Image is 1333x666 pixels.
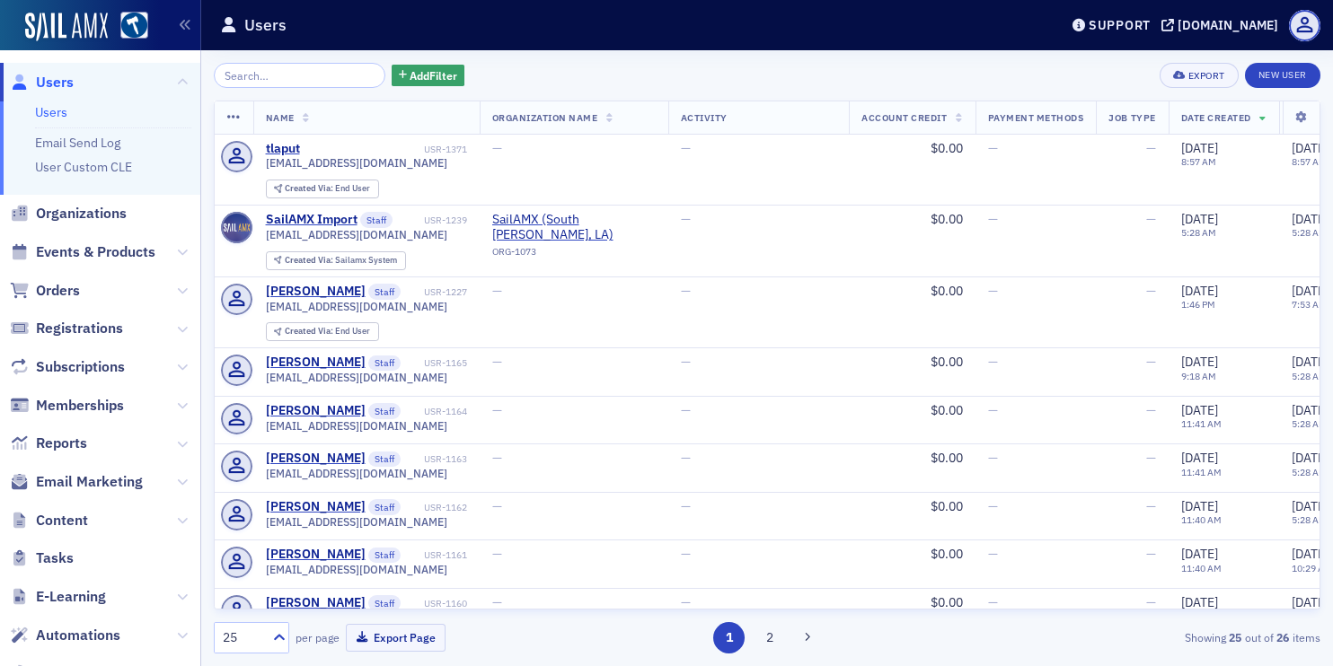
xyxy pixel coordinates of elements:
[36,204,127,223] span: Organizations
[1181,417,1222,430] time: 11:41 AM
[392,65,465,87] button: AddFilter
[1292,417,1327,430] time: 5:28 AM
[1292,211,1329,227] span: [DATE]
[36,587,106,607] span: E-Learning
[492,212,656,243] a: SailAMX (South [PERSON_NAME], LA)
[1181,466,1222,478] time: 11:41 AM
[931,546,963,562] span: $0.00
[10,587,106,607] a: E-Learning
[1146,402,1156,418] span: —
[368,451,401,468] span: Staff
[10,472,143,492] a: Email Marketing
[1292,354,1329,370] span: [DATE]
[285,325,335,337] span: Created Via :
[266,141,300,157] a: tlaput
[1181,283,1218,299] span: [DATE]
[492,498,502,514] span: —
[36,73,74,92] span: Users
[36,472,143,492] span: Email Marketing
[266,451,366,467] a: [PERSON_NAME]
[25,13,108,41] img: SailAMX
[266,547,366,563] a: [PERSON_NAME]
[1181,402,1218,418] span: [DATE]
[36,319,123,338] span: Registrations
[1160,63,1238,88] button: Export
[296,629,340,645] label: per page
[266,284,366,300] div: [PERSON_NAME]
[266,595,366,611] a: [PERSON_NAME]
[266,419,447,433] span: [EMAIL_ADDRESS][DOMAIN_NAME]
[10,319,123,338] a: Registrations
[266,251,406,270] div: Created Via: Sailamx System
[266,403,366,419] a: [PERSON_NAME]
[36,357,125,377] span: Subscriptions
[931,402,963,418] span: $0.00
[681,498,691,514] span: —
[988,546,998,562] span: —
[1292,155,1327,168] time: 8:57 AM
[931,211,963,227] span: $0.00
[1146,211,1156,227] span: —
[1188,71,1225,81] div: Export
[266,300,447,313] span: [EMAIL_ADDRESS][DOMAIN_NAME]
[1181,513,1222,526] time: 11:40 AM
[266,156,447,170] span: [EMAIL_ADDRESS][DOMAIN_NAME]
[1292,450,1329,466] span: [DATE]
[931,498,963,514] span: $0.00
[1274,629,1293,645] strong: 26
[988,283,998,299] span: —
[285,254,335,266] span: Created Via :
[108,12,148,42] a: View Homepage
[266,563,447,576] span: [EMAIL_ADDRESS][DOMAIN_NAME]
[1292,498,1329,514] span: [DATE]
[10,204,127,223] a: Organizations
[10,281,80,301] a: Orders
[266,355,366,371] a: [PERSON_NAME]
[35,135,120,151] a: Email Send Log
[1146,354,1156,370] span: —
[303,144,467,155] div: USR-1371
[396,215,467,226] div: USR-1239
[36,548,74,568] span: Tasks
[368,548,401,564] span: Staff
[681,211,691,227] span: —
[1292,283,1329,299] span: [DATE]
[1181,370,1216,382] time: 9:18 AM
[36,511,88,530] span: Content
[1292,562,1332,574] time: 10:29 AM
[492,450,502,466] span: —
[10,548,74,568] a: Tasks
[244,14,287,36] h1: Users
[1292,370,1327,382] time: 5:28 AM
[492,546,502,562] span: —
[285,184,370,194] div: End User
[1146,594,1156,610] span: —
[1181,111,1251,124] span: Date Created
[285,182,335,194] span: Created Via :
[931,140,963,156] span: $0.00
[755,622,786,653] button: 2
[35,104,67,120] a: Users
[120,12,148,39] img: SailAMX
[404,502,467,513] div: USR-1162
[681,402,691,418] span: —
[492,111,598,124] span: Organization Name
[10,396,124,416] a: Memberships
[1146,450,1156,466] span: —
[404,357,467,369] div: USR-1165
[10,357,125,377] a: Subscriptions
[1181,562,1222,574] time: 11:40 AM
[35,159,132,175] a: User Custom CLE
[368,284,401,300] span: Staff
[1181,211,1218,227] span: [DATE]
[10,626,120,645] a: Automations
[223,628,262,647] div: 25
[1292,594,1329,610] span: [DATE]
[1292,402,1329,418] span: [DATE]
[1292,226,1327,239] time: 5:28 AM
[1292,513,1327,526] time: 5:28 AM
[1292,140,1329,156] span: [DATE]
[368,355,401,372] span: Staff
